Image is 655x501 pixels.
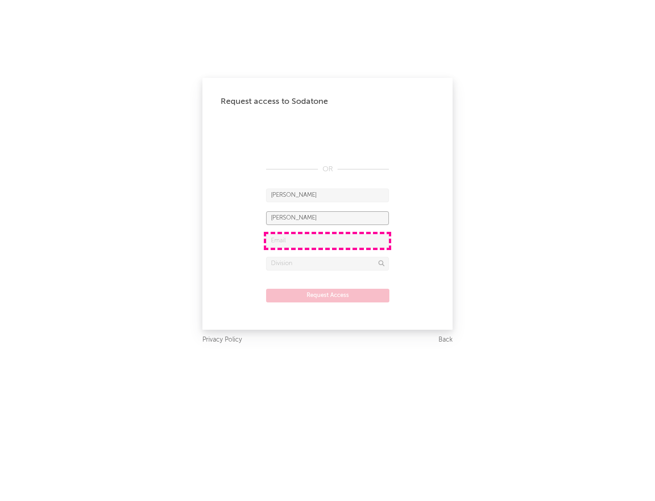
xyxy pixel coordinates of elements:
[266,211,389,225] input: Last Name
[266,289,389,302] button: Request Access
[266,257,389,271] input: Division
[221,96,434,107] div: Request access to Sodatone
[202,334,242,346] a: Privacy Policy
[266,234,389,248] input: Email
[266,189,389,202] input: First Name
[266,164,389,175] div: OR
[438,334,453,346] a: Back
